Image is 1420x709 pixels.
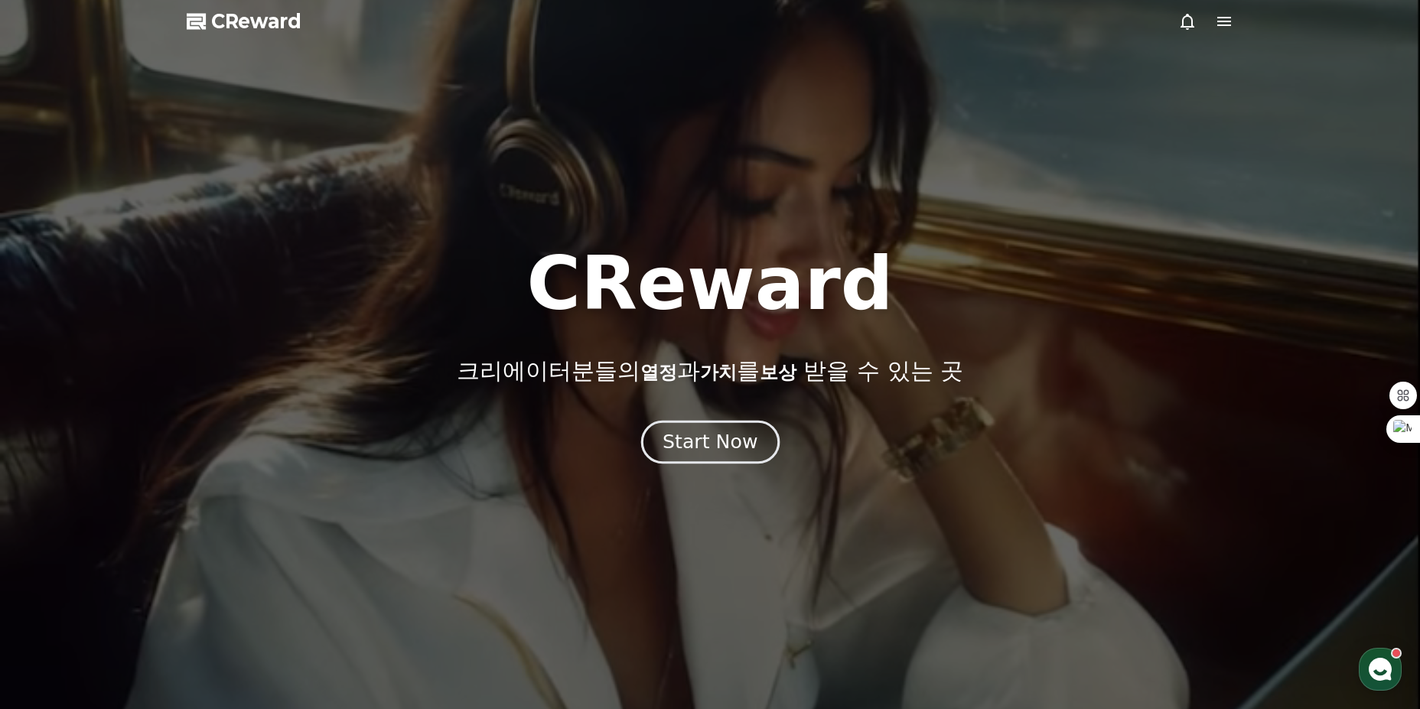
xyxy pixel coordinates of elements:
span: 가치 [700,362,737,383]
h1: CReward [526,247,893,320]
p: 크리에이터분들의 과 를 받을 수 있는 곳 [457,357,963,385]
a: 대화 [101,485,197,523]
a: Start Now [644,437,777,451]
span: CReward [211,9,301,34]
a: 홈 [5,485,101,523]
button: Start Now [640,420,779,463]
span: 대화 [140,509,158,521]
div: Start Now [663,429,757,455]
a: 설정 [197,485,294,523]
span: 보상 [760,362,796,383]
a: CReward [187,9,301,34]
span: 열정 [640,362,677,383]
span: 홈 [48,508,57,520]
span: 설정 [236,508,255,520]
